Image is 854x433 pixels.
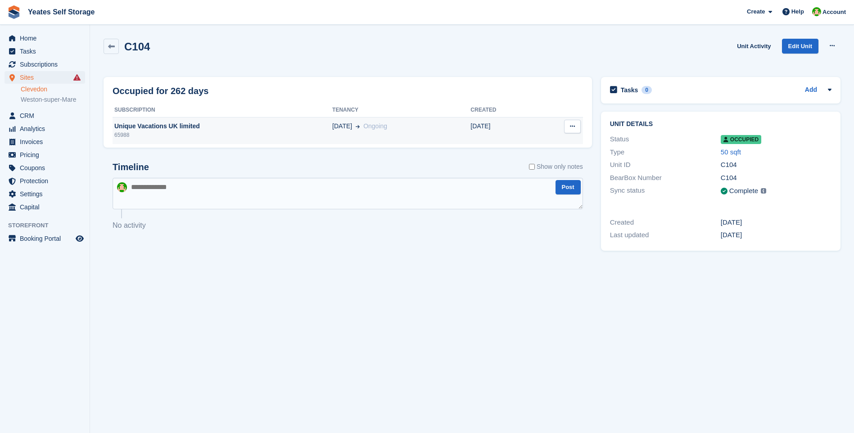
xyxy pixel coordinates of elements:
[20,71,74,84] span: Sites
[5,32,85,45] a: menu
[20,201,74,213] span: Capital
[20,109,74,122] span: CRM
[8,221,90,230] span: Storefront
[21,95,85,104] a: Weston-super-Mare
[332,103,470,117] th: Tenancy
[610,173,721,183] div: BearBox Number
[20,122,74,135] span: Analytics
[782,39,818,54] a: Edit Unit
[822,8,846,17] span: Account
[74,233,85,244] a: Preview store
[5,71,85,84] a: menu
[113,220,583,231] p: No activity
[20,162,74,174] span: Coupons
[556,180,581,195] button: Post
[721,217,831,228] div: [DATE]
[20,32,74,45] span: Home
[5,135,85,148] a: menu
[642,86,652,94] div: 0
[761,188,766,194] img: icon-info-grey-7440780725fd019a000dd9b08b2336e03edf1995a4989e88bcd33f0948082b44.svg
[747,7,765,16] span: Create
[721,160,831,170] div: C104
[5,149,85,161] a: menu
[5,109,85,122] a: menu
[24,5,99,19] a: Yeates Self Storage
[5,162,85,174] a: menu
[721,173,831,183] div: C104
[610,134,721,144] div: Status
[5,188,85,200] a: menu
[610,230,721,240] div: Last updated
[470,103,535,117] th: Created
[5,232,85,245] a: menu
[124,41,150,53] h2: C104
[610,185,721,197] div: Sync status
[5,175,85,187] a: menu
[721,230,831,240] div: [DATE]
[7,5,21,19] img: stora-icon-8386f47178a22dfd0bd8f6a31ec36ba5ce8667c1dd55bd0f319d3a0aa187defe.svg
[610,147,721,158] div: Type
[805,85,817,95] a: Add
[5,122,85,135] a: menu
[20,188,74,200] span: Settings
[113,131,332,139] div: 65988
[610,121,831,128] h2: Unit details
[5,201,85,213] a: menu
[20,175,74,187] span: Protection
[20,232,74,245] span: Booking Portal
[113,103,332,117] th: Subscription
[332,122,352,131] span: [DATE]
[117,182,127,192] img: Angela Field
[721,148,741,156] a: 50 sqft
[610,217,721,228] div: Created
[610,160,721,170] div: Unit ID
[20,45,74,58] span: Tasks
[621,86,638,94] h2: Tasks
[113,162,149,172] h2: Timeline
[470,117,535,144] td: [DATE]
[733,39,774,54] a: Unit Activity
[113,122,332,131] div: Unique Vacations UK limited
[363,122,387,130] span: Ongoing
[20,149,74,161] span: Pricing
[20,135,74,148] span: Invoices
[73,74,81,81] i: Smart entry sync failures have occurred
[729,186,758,196] div: Complete
[812,7,821,16] img: Angela Field
[791,7,804,16] span: Help
[5,45,85,58] a: menu
[113,84,208,98] h2: Occupied for 262 days
[21,85,85,94] a: Clevedon
[529,162,535,171] input: Show only notes
[20,58,74,71] span: Subscriptions
[721,135,761,144] span: Occupied
[5,58,85,71] a: menu
[529,162,583,171] label: Show only notes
